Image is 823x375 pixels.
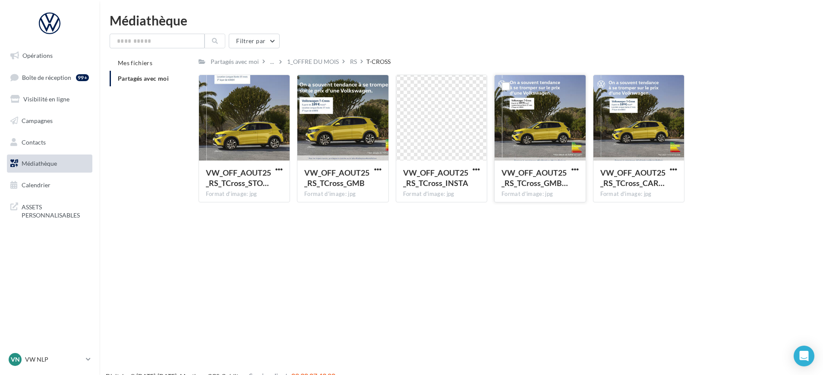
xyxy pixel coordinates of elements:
span: VW_OFF_AOUT25_RS_TCross_CARRE [600,168,665,188]
a: VN VW NLP [7,351,92,368]
div: Format d'image: jpg [403,190,480,198]
div: Partagés avec moi [211,57,259,66]
div: Open Intercom Messenger [794,346,814,366]
span: Opérations [22,52,53,59]
div: Format d'image: jpg [600,190,677,198]
span: Campagnes [22,117,53,124]
a: Calendrier [5,176,94,194]
span: Partagés avec moi [118,75,169,82]
span: ASSETS PERSONNALISABLES [22,201,89,220]
div: Format d'image: jpg [501,190,578,198]
span: Visibilité en ligne [23,95,69,103]
p: VW NLP [25,355,82,364]
a: Médiathèque [5,154,94,173]
div: Médiathèque [110,14,813,27]
a: Contacts [5,133,94,151]
div: Format d'image: jpg [206,190,283,198]
div: RS [350,57,357,66]
span: Boîte de réception [22,73,71,81]
span: VW_OFF_AOUT25_RS_TCross_GMB_720x720px.jpg [501,168,568,188]
a: Boîte de réception99+ [5,68,94,87]
a: Campagnes [5,112,94,130]
span: VN [11,355,20,364]
span: Contacts [22,138,46,145]
span: VW_OFF_AOUT25_RS_TCross_GMB [304,168,369,188]
span: Médiathèque [22,160,57,167]
span: Calendrier [22,181,50,189]
button: Filtrer par [229,34,280,48]
span: VW_OFF_AOUT25_RS_TCross_STORY [206,168,271,188]
a: Visibilité en ligne [5,90,94,108]
div: 1_OFFRE DU MOIS [287,57,339,66]
span: Mes fichiers [118,59,152,66]
div: Format d'image: jpg [304,190,381,198]
div: ... [268,56,276,68]
div: 99+ [76,74,89,81]
span: VW_OFF_AOUT25_RS_TCross_INSTA [403,168,468,188]
a: ASSETS PERSONNALISABLES [5,198,94,223]
div: T-CROSS [366,57,391,66]
a: Opérations [5,47,94,65]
